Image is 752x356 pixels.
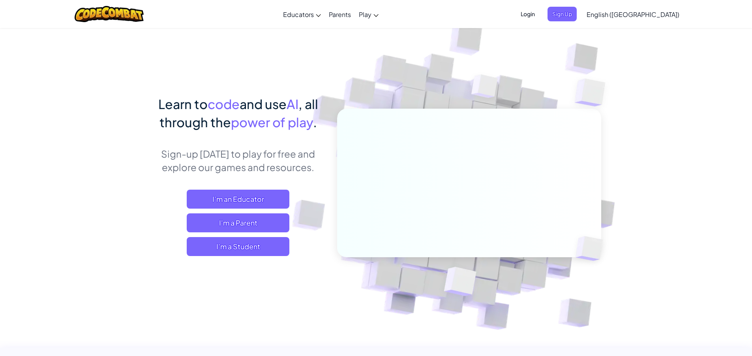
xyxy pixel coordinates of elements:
[151,147,325,174] p: Sign-up [DATE] to play for free and explore our games and resources.
[355,4,383,25] a: Play
[187,213,289,232] a: I'm a Parent
[424,250,495,316] img: Overlap cubes
[208,96,240,112] span: code
[187,190,289,209] a: I'm an Educator
[313,114,317,130] span: .
[562,220,621,277] img: Overlap cubes
[583,4,683,25] a: English ([GEOGRAPHIC_DATA])
[325,4,355,25] a: Parents
[287,96,298,112] span: AI
[559,59,627,126] img: Overlap cubes
[240,96,287,112] span: and use
[231,114,313,130] span: power of play
[548,7,577,21] button: Sign Up
[456,59,513,118] img: Overlap cubes
[187,237,289,256] button: I'm a Student
[587,10,679,19] span: English ([GEOGRAPHIC_DATA])
[359,10,371,19] span: Play
[158,96,208,112] span: Learn to
[283,10,314,19] span: Educators
[279,4,325,25] a: Educators
[75,6,144,22] img: CodeCombat logo
[516,7,540,21] button: Login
